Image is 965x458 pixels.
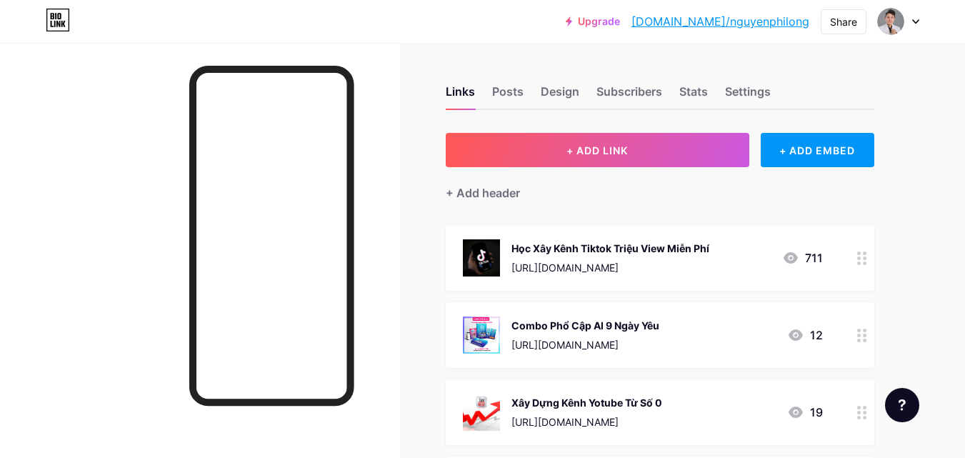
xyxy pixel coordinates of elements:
div: Posts [492,83,524,109]
img: Học Xây Kênh Tiktok Triệu View Miễn Phí [463,239,500,277]
img: nguyenphilong [877,8,904,35]
button: + ADD LINK [446,133,749,167]
img: Xây Dựng Kênh Yotube Từ Số 0 [463,394,500,431]
div: + ADD EMBED [761,133,874,167]
div: Settings [725,83,771,109]
div: Design [541,83,579,109]
div: 19 [787,404,823,421]
div: [URL][DOMAIN_NAME] [511,337,659,352]
div: Subscribers [596,83,662,109]
div: 12 [787,327,823,344]
div: + Add header [446,184,520,201]
div: Share [830,14,857,29]
img: Combo Phổ Cập AI 9 Ngày Yêu [463,317,500,354]
span: + ADD LINK [566,144,628,156]
div: Xây Dựng Kênh Yotube Từ Số 0 [511,395,662,410]
div: [URL][DOMAIN_NAME] [511,260,709,275]
div: Links [446,83,475,109]
a: Upgrade [566,16,620,27]
a: [DOMAIN_NAME]/nguyenphilong [631,13,809,30]
div: [URL][DOMAIN_NAME] [511,414,662,429]
div: Học Xây Kênh Tiktok Triệu View Miễn Phí [511,241,709,256]
div: Stats [679,83,708,109]
div: 711 [782,249,823,267]
div: Combo Phổ Cập AI 9 Ngày Yêu [511,318,659,333]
